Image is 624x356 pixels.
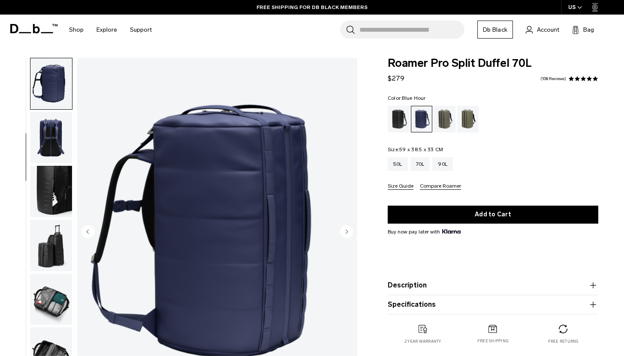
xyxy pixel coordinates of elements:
[388,183,413,190] button: Size Guide
[442,229,461,233] img: {"height" => 20, "alt" => "Klarna"}
[411,106,432,132] a: Blue Hour
[388,228,461,236] span: Buy now pay later with
[388,96,426,101] legend: Color:
[432,157,453,171] a: 90L
[388,106,409,132] a: Black Out
[583,25,594,34] span: Bag
[30,111,72,164] button: Roamer Pro Split Duffel 70L Blue Hour
[63,15,158,45] nav: Main Navigation
[30,166,72,217] img: Roamer Pro Split Duffel 70L Blue Hour
[410,157,430,171] a: 70L
[30,274,72,325] img: Roamer Pro Split Duffel 70L Blue Hour
[404,338,441,344] p: 2 year warranty
[388,74,404,82] span: $279
[388,299,598,310] button: Specifications
[69,15,84,45] a: Shop
[30,220,72,271] img: Roamer Pro Split Duffel 70L Blue Hour
[548,338,579,344] p: Free returns
[388,206,598,224] button: Add to Cart
[388,157,408,171] a: 50L
[30,58,72,110] img: Roamer Pro Split Duffel 70L Blue Hour
[30,165,72,218] button: Roamer Pro Split Duffel 70L Blue Hour
[30,219,72,272] button: Roamer Pro Split Duffel 70L Blue Hour
[434,106,455,132] a: Forest Green
[537,25,559,34] span: Account
[457,106,479,132] a: Mash Green
[30,58,72,110] button: Roamer Pro Split Duffel 70L Blue Hour
[130,15,152,45] a: Support
[388,58,598,69] span: Roamer Pro Split Duffel 70L
[30,112,72,163] img: Roamer Pro Split Duffel 70L Blue Hour
[477,338,509,344] p: Free shipping
[540,77,566,81] a: 108 reviews
[340,225,353,240] button: Next slide
[388,147,443,152] legend: Size:
[96,15,117,45] a: Explore
[572,24,594,35] button: Bag
[420,183,461,190] button: Compare Roamer
[388,280,598,290] button: Description
[402,95,425,101] span: Blue Hour
[477,21,513,39] a: Db Black
[399,147,443,153] span: 59 x 38.5 x 33 CM
[81,225,94,240] button: Previous slide
[256,3,368,11] a: FREE SHIPPING FOR DB BLACK MEMBERS
[30,273,72,326] button: Roamer Pro Split Duffel 70L Blue Hour
[526,24,559,35] a: Account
